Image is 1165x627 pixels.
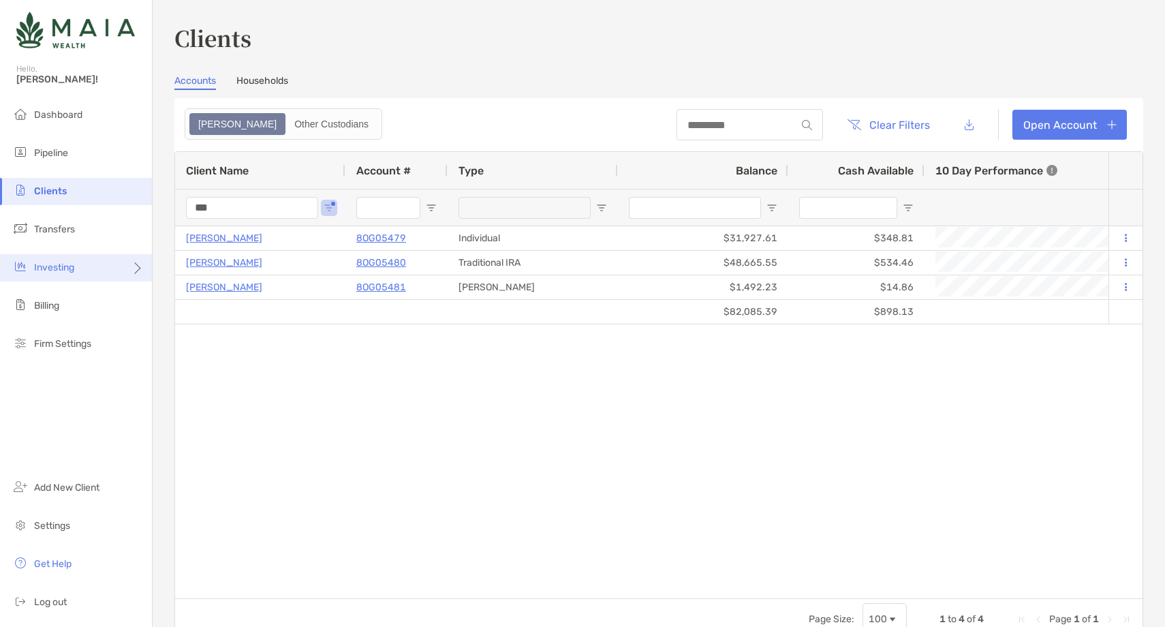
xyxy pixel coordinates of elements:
button: Open Filter Menu [766,202,777,213]
div: segmented control [185,108,382,140]
span: Dashboard [34,109,82,121]
div: $82,085.39 [618,300,788,324]
div: [PERSON_NAME] [448,275,618,299]
div: $31,927.61 [618,226,788,250]
span: 4 [978,613,984,625]
a: 8OG05479 [356,230,406,247]
input: Client Name Filter Input [186,197,318,219]
button: Open Filter Menu [596,202,607,213]
button: Open Filter Menu [903,202,914,213]
span: Transfers [34,224,75,235]
div: Zoe [191,114,284,134]
img: settings icon [12,517,29,533]
input: Account # Filter Input [356,197,420,219]
span: Cash Available [838,164,914,177]
h3: Clients [174,22,1143,53]
img: clients icon [12,182,29,198]
span: Investing [34,262,74,273]
span: to [948,613,957,625]
img: investing icon [12,258,29,275]
div: $48,665.55 [618,251,788,275]
div: First Page [1016,614,1027,625]
img: logout icon [12,593,29,609]
div: $898.13 [788,300,925,324]
span: Clients [34,185,67,197]
span: 1 [1093,613,1099,625]
span: Balance [736,164,777,177]
div: 10 Day Performance [935,152,1057,189]
img: transfers icon [12,220,29,236]
span: of [967,613,976,625]
div: 100 [869,613,887,625]
div: Previous Page [1033,614,1044,625]
div: Page Size: [809,613,854,625]
span: 1 [939,613,946,625]
span: Billing [34,300,59,311]
img: pipeline icon [12,144,29,160]
img: billing icon [12,296,29,313]
span: Log out [34,596,67,608]
span: Page [1049,613,1072,625]
button: Open Filter Menu [426,202,437,213]
div: $348.81 [788,226,925,250]
a: Accounts [174,75,216,90]
span: Account # [356,164,411,177]
a: Open Account [1012,110,1127,140]
span: 4 [959,613,965,625]
a: [PERSON_NAME] [186,279,262,296]
button: Open Filter Menu [324,202,335,213]
a: [PERSON_NAME] [186,254,262,271]
a: [PERSON_NAME] [186,230,262,247]
span: of [1082,613,1091,625]
span: Type [459,164,484,177]
div: $1,492.23 [618,275,788,299]
img: firm-settings icon [12,335,29,351]
img: get-help icon [12,555,29,571]
div: Other Custodians [287,114,376,134]
a: Households [236,75,288,90]
button: Clear Filters [837,110,940,140]
div: Next Page [1104,614,1115,625]
div: Traditional IRA [448,251,618,275]
div: Individual [448,226,618,250]
span: 1 [1074,613,1080,625]
a: 8OG05481 [356,279,406,296]
span: Pipeline [34,147,68,159]
img: add_new_client icon [12,478,29,495]
span: Client Name [186,164,249,177]
span: [PERSON_NAME]! [16,74,144,85]
span: Settings [34,520,70,532]
div: $534.46 [788,251,925,275]
span: Add New Client [34,482,99,493]
div: Last Page [1121,614,1132,625]
span: Firm Settings [34,338,91,350]
span: Get Help [34,558,72,570]
img: input icon [802,120,812,130]
input: Cash Available Filter Input [799,197,897,219]
a: 8OG05480 [356,254,406,271]
img: Zoe Logo [16,5,135,55]
input: Balance Filter Input [629,197,761,219]
img: dashboard icon [12,106,29,122]
div: $14.86 [788,275,925,299]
